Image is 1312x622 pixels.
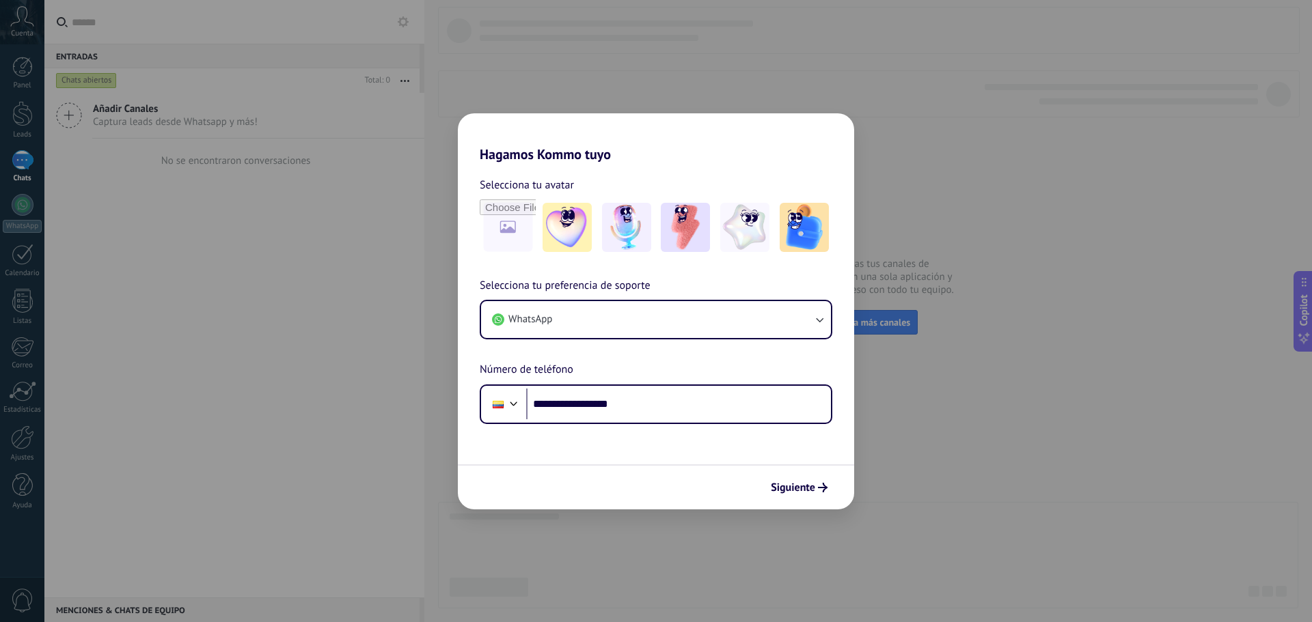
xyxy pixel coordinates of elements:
[765,476,834,499] button: Siguiente
[780,203,829,252] img: -5.jpeg
[481,301,831,338] button: WhatsApp
[480,361,573,379] span: Número de teléfono
[508,313,552,326] span: WhatsApp
[480,277,651,295] span: Selecciona tu preferencia de soporte
[480,176,574,194] span: Selecciona tu avatar
[543,203,592,252] img: -1.jpeg
[602,203,651,252] img: -2.jpeg
[661,203,710,252] img: -3.jpeg
[771,483,815,492] span: Siguiente
[485,390,511,419] div: Ecuador: + 593
[458,113,854,162] h2: Hagamos Kommo tuyo
[720,203,769,252] img: -4.jpeg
